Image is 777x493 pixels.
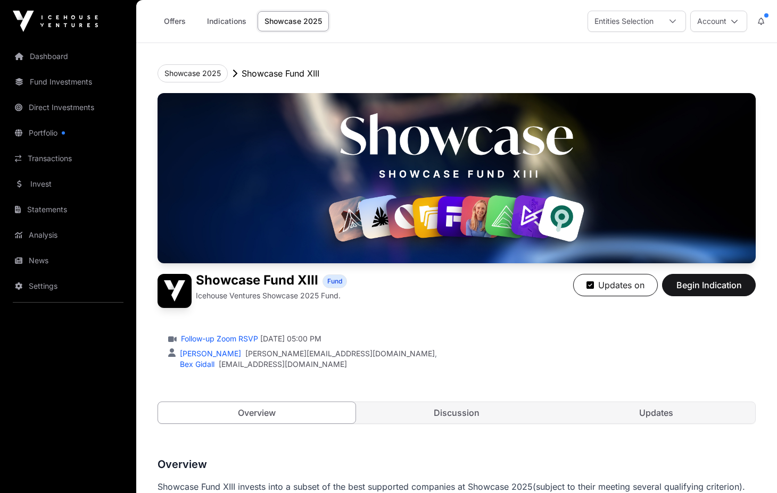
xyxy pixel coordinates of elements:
a: Invest [9,172,128,196]
a: Discussion [358,402,555,423]
a: Dashboard [9,45,128,68]
h3: Overview [158,456,756,473]
a: News [9,249,128,272]
button: Account [690,11,747,32]
img: Showcase Fund XIII [158,274,192,308]
span: [DATE] 05:00 PM [260,333,321,344]
a: Indications [200,11,253,31]
span: Begin Indication [675,279,742,291]
p: Icehouse Ventures Showcase 2025 Fund. [196,290,341,301]
button: Showcase 2025 [158,64,228,82]
a: Statements [9,198,128,221]
a: Analysis [9,223,128,247]
a: Direct Investments [9,96,128,119]
a: [PERSON_NAME] [178,349,241,358]
a: Fund Investments [9,70,128,94]
a: Transactions [9,147,128,170]
a: Bex Gidall [178,360,214,369]
a: [PERSON_NAME][EMAIL_ADDRESS][DOMAIN_NAME] [245,348,435,359]
img: Showcase Fund XIII [158,93,756,263]
p: Showcase Fund XIII [242,67,319,80]
a: Begin Indication [662,285,756,295]
button: Updates on [573,274,658,296]
h1: Showcase Fund XIII [196,274,318,288]
a: Settings [9,274,128,298]
img: Icehouse Ventures Logo [13,11,98,32]
a: Offers [153,11,196,31]
span: Fund [327,277,342,286]
div: , [178,348,437,359]
nav: Tabs [158,402,755,423]
a: Portfolio [9,121,128,145]
a: Showcase 2025 [258,11,329,31]
button: Begin Indication [662,274,756,296]
a: Overview [158,402,356,424]
a: [EMAIL_ADDRESS][DOMAIN_NAME] [219,359,347,370]
a: Follow-up Zoom RSVP [179,333,258,344]
div: Entities Selection [588,11,660,31]
a: Updates [558,402,755,423]
span: Showcase Fund XIII invests into a subset of the best supported companies at Showcase 2025 [158,481,533,492]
